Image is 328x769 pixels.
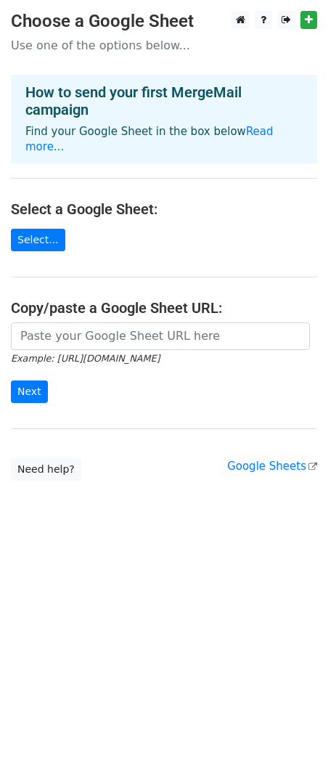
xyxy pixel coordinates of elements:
a: Read more... [25,125,274,153]
p: Find your Google Sheet in the box below [25,124,303,155]
p: Use one of the options below... [11,38,317,53]
h4: Select a Google Sheet: [11,200,317,218]
input: Next [11,381,48,403]
a: Google Sheets [227,460,317,473]
a: Need help? [11,458,81,481]
h4: Copy/paste a Google Sheet URL: [11,299,317,317]
input: Paste your Google Sheet URL here [11,322,310,350]
small: Example: [URL][DOMAIN_NAME] [11,353,160,364]
h3: Choose a Google Sheet [11,11,317,32]
h4: How to send your first MergeMail campaign [25,84,303,118]
a: Select... [11,229,65,251]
